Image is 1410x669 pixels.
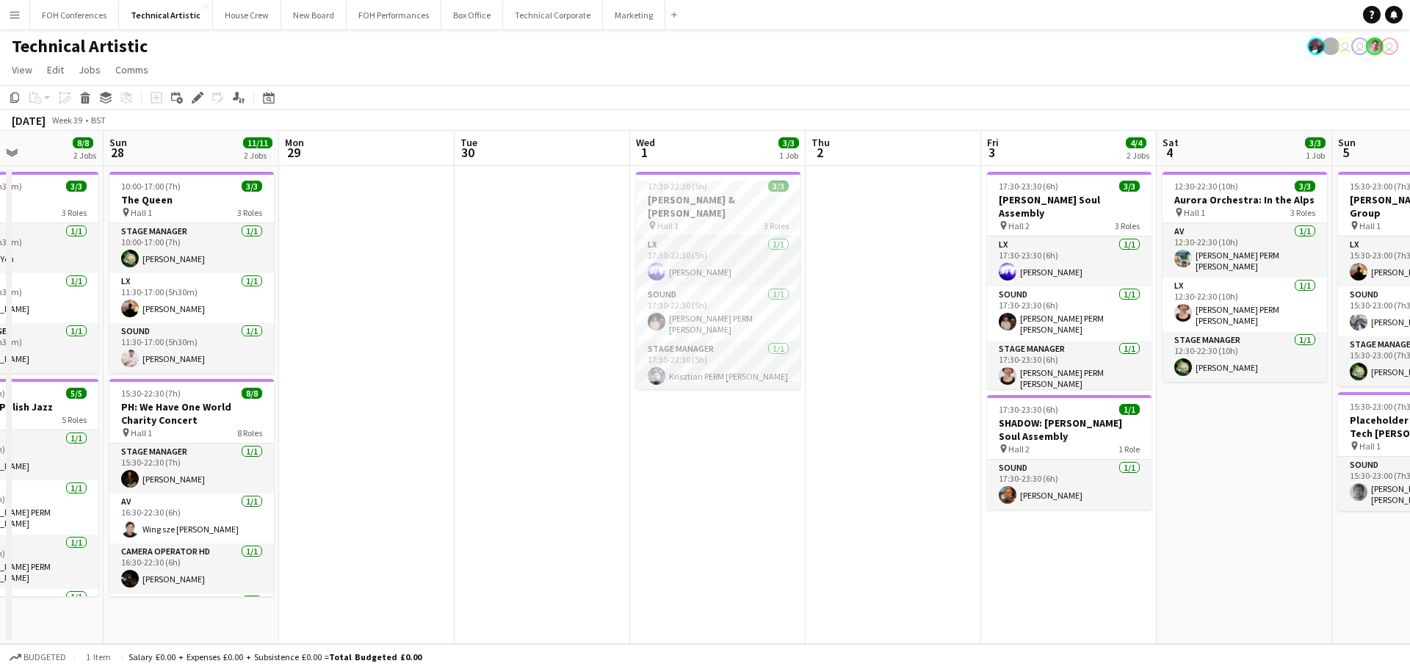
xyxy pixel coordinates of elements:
span: Hall 1 [131,207,152,218]
h3: [PERSON_NAME] & [PERSON_NAME] [636,193,800,220]
span: 3/3 [66,181,87,192]
h1: Technical Artistic [12,35,148,57]
a: Comms [109,60,154,79]
span: Sun [1338,136,1356,149]
span: 1 [634,144,655,161]
button: FOH Conferences [30,1,119,29]
span: Wed [636,136,655,149]
span: 3 Roles [62,207,87,218]
div: [DATE] [12,113,46,128]
span: 5 [1336,144,1356,161]
app-card-role: Stage Manager1/115:30-22:30 (7h)[PERSON_NAME] [109,444,274,493]
app-card-role: Stage Manager1/117:30-22:30 (5h)Krisztian PERM [PERSON_NAME] [636,341,800,391]
app-job-card: 17:30-23:30 (6h)3/3[PERSON_NAME] Soul Assembly Hall 23 RolesLX1/117:30-23:30 (6h)[PERSON_NAME]Sou... [987,172,1151,389]
span: 3 Roles [1290,207,1315,218]
app-card-role: Sound1/111:30-17:00 (5h30m)[PERSON_NAME] [109,323,274,373]
div: 1 Job [779,150,798,161]
h3: PH: We Have One World Charity Concert [109,400,274,427]
app-card-role: LX1/117:30-23:30 (6h)[PERSON_NAME] [987,236,1151,286]
span: 30 [458,144,477,161]
button: Technical Corporate [503,1,603,29]
span: Hall 1 [1359,441,1381,452]
span: Budgeted [23,652,66,662]
button: New Board [281,1,347,29]
button: Marketing [603,1,665,29]
button: FOH Performances [347,1,441,29]
span: Fri [987,136,999,149]
span: 17:30-23:30 (6h) [999,404,1058,415]
span: View [12,63,32,76]
span: 2 [809,144,830,161]
button: Box Office [441,1,503,29]
span: 4/4 [1126,137,1146,148]
div: 1 Job [1306,150,1325,161]
h3: SHADOW: [PERSON_NAME] Soul Assembly [987,416,1151,443]
app-user-avatar: Gabrielle Barr [1322,37,1339,55]
span: 8 Roles [237,427,262,438]
span: 5 Roles [62,414,87,425]
span: 3/3 [1305,137,1326,148]
span: Hall 1 [657,220,679,231]
app-card-role: Stage Manager1/117:30-23:30 (6h)[PERSON_NAME] PERM [PERSON_NAME] [987,341,1151,395]
span: 28 [107,144,127,161]
app-job-card: 17:30-22:30 (5h)3/3[PERSON_NAME] & [PERSON_NAME] Hall 13 RolesLX1/117:30-22:30 (5h)[PERSON_NAME]S... [636,172,800,389]
span: 17:30-23:30 (6h) [999,181,1058,192]
span: Total Budgeted £0.00 [329,651,422,662]
span: Week 39 [48,115,85,126]
div: 2 Jobs [1127,150,1149,161]
app-card-role: Sound1/117:30-22:30 (5h)[PERSON_NAME] PERM [PERSON_NAME] [636,286,800,341]
span: 8/8 [242,388,262,399]
span: 3/3 [778,137,799,148]
app-job-card: 17:30-23:30 (6h)1/1SHADOW: [PERSON_NAME] Soul Assembly Hall 21 RoleSound1/117:30-23:30 (6h)[PERSO... [987,395,1151,510]
span: 1/1 [1119,404,1140,415]
span: Comms [115,63,148,76]
a: View [6,60,38,79]
span: Tue [460,136,477,149]
app-card-role: LX1/112:30-22:30 (10h)[PERSON_NAME] PERM [PERSON_NAME] [1163,278,1327,332]
app-card-role: Sound1/117:30-23:30 (6h)[PERSON_NAME] PERM [PERSON_NAME] [987,286,1151,341]
span: 3 Roles [1115,220,1140,231]
app-user-avatar: Visitor Services [1351,37,1369,55]
span: Hall 2 [1008,220,1030,231]
h3: [PERSON_NAME] Soul Assembly [987,193,1151,220]
span: Sat [1163,136,1179,149]
span: 17:30-22:30 (5h) [648,181,707,192]
app-user-avatar: Liveforce Admin [1381,37,1398,55]
span: 11/11 [243,137,272,148]
app-card-role: AV1/116:30-22:30 (6h)Wing sze [PERSON_NAME] [109,493,274,543]
a: Edit [41,60,70,79]
span: 3/3 [242,181,262,192]
span: 12:30-22:30 (10h) [1174,181,1238,192]
span: 15:30-22:30 (7h) [121,388,181,399]
button: House Crew [213,1,281,29]
span: Thu [811,136,830,149]
span: 3/3 [768,181,789,192]
span: 3 [985,144,999,161]
app-user-avatar: Tom PERM Jeyes [1366,37,1384,55]
span: 29 [283,144,304,161]
button: Technical Artistic [119,1,213,29]
app-card-role: LX1/111:30-17:00 (5h30m)[PERSON_NAME] [109,273,274,323]
span: Sun [109,136,127,149]
span: 3 Roles [237,207,262,218]
span: Mon [285,136,304,149]
app-card-role: Sound1/117:30-23:30 (6h)[PERSON_NAME] [987,460,1151,510]
button: Budgeted [7,649,68,665]
div: 15:30-22:30 (7h)8/8PH: We Have One World Charity Concert Hall 18 RolesStage Manager1/115:30-22:30... [109,379,274,596]
app-card-role: Stage Manager1/110:00-17:00 (7h)[PERSON_NAME] [109,223,274,273]
app-job-card: 12:30-22:30 (10h)3/3Aurora Orchestra: In the Alps Hall 13 RolesAV1/112:30-22:30 (10h)[PERSON_NAME... [1163,172,1327,382]
span: 1 item [81,651,116,662]
span: 1 Role [1118,444,1140,455]
div: BST [91,115,106,126]
span: Jobs [79,63,101,76]
span: 3/3 [1119,181,1140,192]
app-card-role: Stage Manager1/112:30-22:30 (10h)[PERSON_NAME] [1163,332,1327,382]
span: 4 [1160,144,1179,161]
div: 2 Jobs [244,150,272,161]
app-job-card: 10:00-17:00 (7h)3/3The Queen Hall 13 RolesStage Manager1/110:00-17:00 (7h)[PERSON_NAME]LX1/111:30... [109,172,274,373]
app-user-avatar: Sally PERM Pochciol [1337,37,1354,55]
h3: The Queen [109,193,274,206]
